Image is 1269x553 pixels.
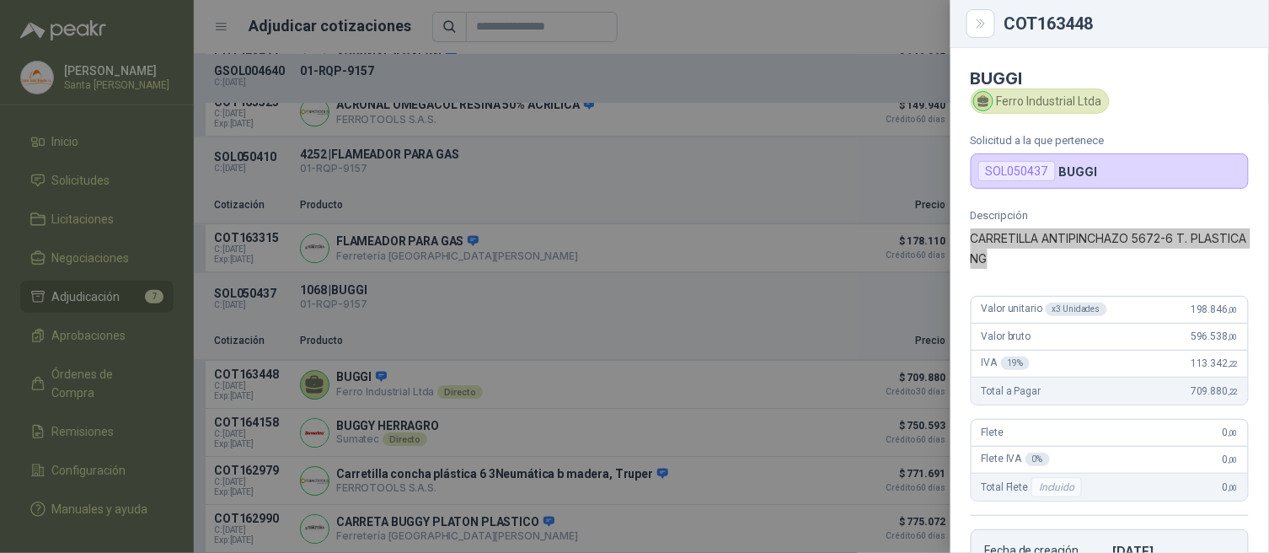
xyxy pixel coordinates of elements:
div: SOL050437 [978,161,1056,181]
p: CARRETILLA ANTIPINCHAZO 5672-6 T. PLASTICA NG [971,228,1249,269]
span: 0 [1223,427,1238,438]
p: Descripción [971,209,1249,222]
span: ,00 [1228,332,1238,341]
button: Close [971,13,991,34]
span: Total Flete [982,477,1085,497]
span: Valor bruto [982,330,1031,342]
span: Flete IVA [982,453,1050,466]
span: Valor unitario [982,303,1107,316]
span: 0 [1223,481,1238,493]
div: 19 % [1001,357,1031,370]
span: ,22 [1228,359,1238,368]
div: Incluido [1031,477,1082,497]
span: ,00 [1228,428,1238,438]
span: Flete [982,427,1004,438]
span: ,00 [1228,455,1238,464]
span: 596.538 [1191,330,1238,342]
span: ,22 [1228,387,1238,396]
div: COT163448 [1004,15,1249,32]
div: 0 % [1025,453,1050,466]
span: IVA [982,357,1030,370]
span: ,00 [1228,305,1238,314]
div: Ferro Industrial Ltda [971,89,1110,114]
span: 113.342 [1191,357,1238,369]
span: Total a Pagar [982,385,1041,397]
span: 709.880 [1191,385,1238,397]
p: Solicitud a la que pertenece [971,134,1249,147]
span: 0 [1223,454,1238,465]
h4: BUGGI [971,68,1249,89]
span: 198.846 [1191,303,1238,315]
span: ,00 [1228,483,1238,492]
div: x 3 Unidades [1046,303,1107,316]
p: BUGGI [1059,164,1097,179]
